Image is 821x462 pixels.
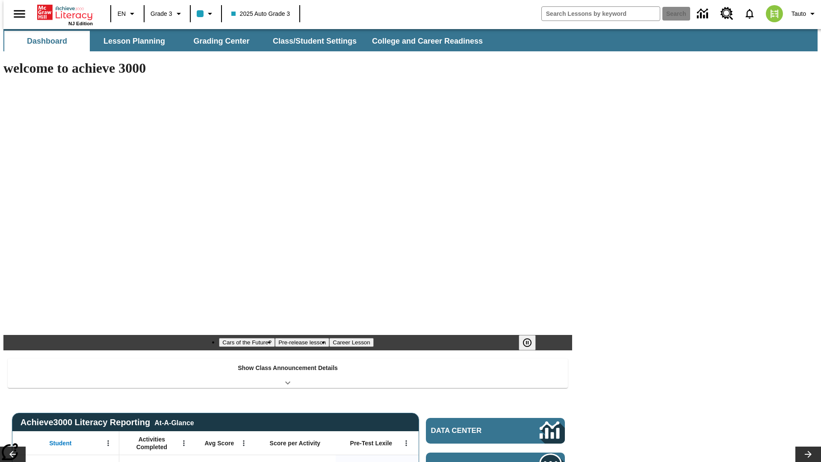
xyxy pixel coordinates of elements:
[738,3,761,25] a: Notifications
[400,437,413,450] button: Open Menu
[238,364,338,373] p: Show Class Announcement Details
[3,29,818,51] div: SubNavbar
[37,4,93,21] a: Home
[231,9,290,18] span: 2025 Auto Grade 3
[68,21,93,26] span: NJ Edition
[114,6,141,21] button: Language: EN, Select a language
[177,437,190,450] button: Open Menu
[193,6,219,21] button: Class color is light blue. Change class color
[365,31,490,51] button: College and Career Readiness
[431,426,511,435] span: Data Center
[270,439,321,447] span: Score per Activity
[8,358,568,388] div: Show Class Announcement Details
[329,338,373,347] button: Slide 3 Career Lesson
[92,31,177,51] button: Lesson Planning
[37,3,93,26] div: Home
[791,9,806,18] span: Tauto
[219,338,275,347] button: Slide 1 Cars of the Future?
[21,418,194,427] span: Achieve3000 Literacy Reporting
[4,31,90,51] button: Dashboard
[350,439,393,447] span: Pre-Test Lexile
[49,439,71,447] span: Student
[154,418,194,427] div: At-A-Glance
[204,439,234,447] span: Avg Score
[766,5,783,22] img: avatar image
[3,60,572,76] h1: welcome to achieve 3000
[542,7,660,21] input: search field
[692,2,715,26] a: Data Center
[795,447,821,462] button: Lesson carousel, Next
[147,6,187,21] button: Grade: Grade 3, Select a grade
[102,437,115,450] button: Open Menu
[118,9,126,18] span: EN
[519,335,536,350] button: Pause
[426,418,565,444] a: Data Center
[124,435,180,451] span: Activities Completed
[275,338,329,347] button: Slide 2 Pre-release lesson
[715,2,738,25] a: Resource Center, Will open in new tab
[3,31,490,51] div: SubNavbar
[151,9,172,18] span: Grade 3
[761,3,788,25] button: Select a new avatar
[179,31,264,51] button: Grading Center
[788,6,821,21] button: Profile/Settings
[266,31,363,51] button: Class/Student Settings
[7,1,32,27] button: Open side menu
[519,335,544,350] div: Pause
[237,437,250,450] button: Open Menu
